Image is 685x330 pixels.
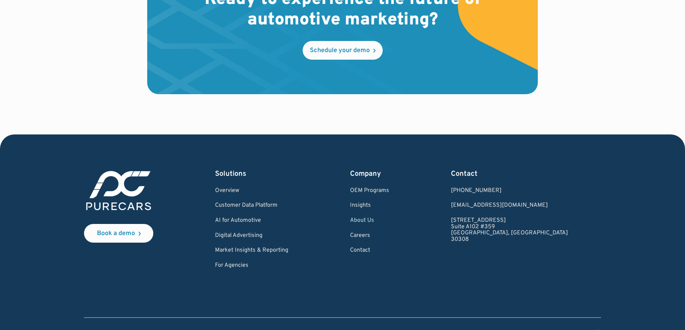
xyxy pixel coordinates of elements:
a: AI for Automotive [215,217,288,224]
div: Contact [451,169,568,179]
div: Company [350,169,389,179]
a: Overview [215,188,288,194]
div: Solutions [215,169,288,179]
div: Schedule your demo [310,47,370,54]
a: Careers [350,233,389,239]
a: Market Insights & Reporting [215,247,288,254]
a: [STREET_ADDRESS]Suite A102 #359[GEOGRAPHIC_DATA], [GEOGRAPHIC_DATA]30308 [451,217,568,243]
a: About Us [350,217,389,224]
div: Book a demo [97,230,135,237]
a: Book a demo [84,224,153,243]
a: For Agencies [215,262,288,269]
a: Contact [350,247,389,254]
a: Insights [350,202,389,209]
a: Email us [451,202,568,209]
a: Digital Advertising [215,233,288,239]
img: purecars logo [84,169,153,212]
a: Customer Data Platform [215,202,288,209]
a: OEM Programs [350,188,389,194]
div: [PHONE_NUMBER] [451,188,568,194]
a: Schedule your demo [303,41,383,60]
